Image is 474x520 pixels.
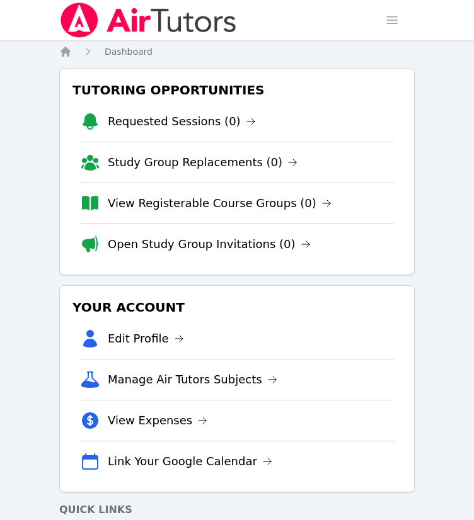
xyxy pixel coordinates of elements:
a: Dashboard [105,45,153,58]
a: View Registerable Course Groups (0) [108,195,332,212]
a: Link Your Google Calendar [108,453,272,470]
h3: Your Account [70,296,404,319]
a: View Expenses [108,412,207,429]
h3: Tutoring Opportunities [70,79,404,101]
a: Open Study Group Invitations (0) [108,235,311,253]
a: Edit Profile [108,330,184,348]
nav: Breadcrumb [59,45,415,58]
h4: Quick Links [59,502,415,517]
span: Dashboard [105,47,153,57]
a: Manage Air Tutors Subjects [108,371,277,388]
a: Requested Sessions (0) [108,113,256,130]
img: Air Tutors [59,3,238,38]
a: Study Group Replacements (0) [108,154,298,171]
